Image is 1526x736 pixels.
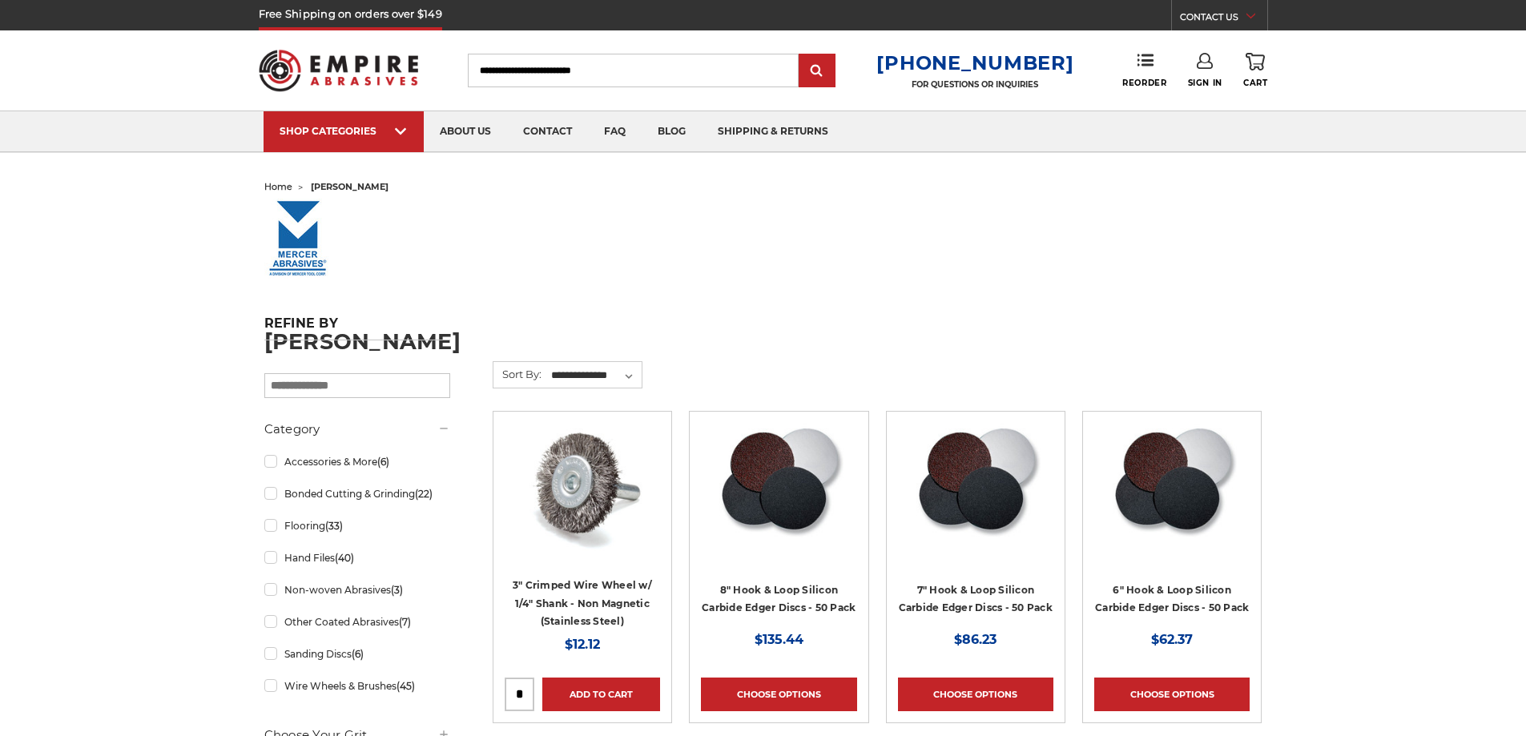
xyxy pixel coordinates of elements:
[264,199,332,279] img: mercerlogo_1427640391__81402.original.jpg
[311,181,389,192] span: [PERSON_NAME]
[1188,78,1222,88] span: Sign In
[1094,423,1250,578] a: Silicon Carbide 6" Hook & Loop Edger Discs
[424,111,507,152] a: about us
[1095,584,1249,614] a: 6" Hook & Loop Silicon Carbide Edger Discs - 50 Pack
[397,680,415,692] span: (45)
[507,111,588,152] a: contact
[701,423,856,578] a: Silicon Carbide 8" Hook & Loop Edger Discs
[352,648,364,660] span: (6)
[954,632,997,647] span: $86.23
[264,316,450,340] h5: Refine by
[518,423,646,551] img: Crimped Wire Wheel with Shank Non Magnetic
[755,632,803,647] span: $135.44
[876,51,1073,74] a: [PHONE_NUMBER]
[1122,53,1166,87] a: Reorder
[377,456,389,468] span: (6)
[264,181,292,192] a: home
[280,125,408,137] div: SHOP CATEGORIES
[899,584,1053,614] a: 7" Hook & Loop Silicon Carbide Edger Discs - 50 Pack
[335,552,354,564] span: (40)
[702,584,856,614] a: 8" Hook & Loop Silicon Carbide Edger Discs - 50 Pack
[264,672,450,700] a: Wire Wheels & Brushes(45)
[701,678,856,711] a: Choose Options
[1094,678,1250,711] a: Choose Options
[1122,78,1166,88] span: Reorder
[1243,53,1267,88] a: Cart
[911,423,1041,551] img: Silicon Carbide 7" Hook & Loop Edger Discs
[505,423,660,578] a: Crimped Wire Wheel with Shank Non Magnetic
[513,579,652,627] a: 3" Crimped Wire Wheel w/ 1/4" Shank - Non Magnetic (Stainless Steel)
[714,423,844,551] img: Silicon Carbide 8" Hook & Loop Edger Discs
[264,640,450,668] a: Sanding Discs(6)
[565,637,600,652] span: $12.12
[898,423,1053,578] a: Silicon Carbide 7" Hook & Loop Edger Discs
[642,111,702,152] a: blog
[264,480,450,508] a: Bonded Cutting & Grinding(22)
[801,55,833,87] input: Submit
[391,584,403,596] span: (3)
[259,39,419,102] img: Empire Abrasives
[588,111,642,152] a: faq
[1180,8,1267,30] a: CONTACT US
[415,488,433,500] span: (22)
[399,616,411,628] span: (7)
[264,331,1262,352] h1: [PERSON_NAME]
[1151,632,1193,647] span: $62.37
[542,678,660,711] a: Add to Cart
[264,608,450,636] a: Other Coated Abrasives(7)
[898,678,1053,711] a: Choose Options
[876,79,1073,90] p: FOR QUESTIONS OR INQUIRIES
[264,512,450,540] a: Flooring(33)
[264,448,450,476] a: Accessories & More(6)
[493,362,542,386] label: Sort By:
[264,420,450,439] h5: Category
[1107,423,1237,551] img: Silicon Carbide 6" Hook & Loop Edger Discs
[264,576,450,604] a: Non-woven Abrasives(3)
[1243,78,1267,88] span: Cart
[264,544,450,572] a: Hand Files(40)
[549,364,642,388] select: Sort By:
[702,111,844,152] a: shipping & returns
[325,520,343,532] span: (33)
